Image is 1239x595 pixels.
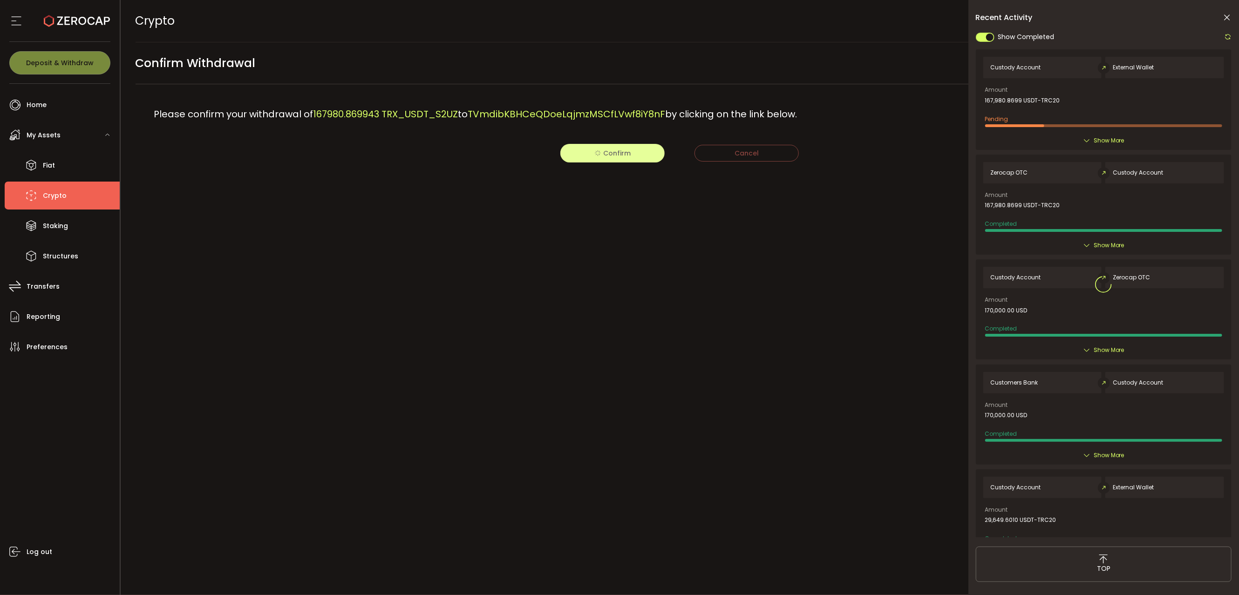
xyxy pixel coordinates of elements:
button: Cancel [694,145,799,162]
span: 167980.869943 TRX_USDT_S2UZ [313,108,458,121]
span: TOP [1097,564,1110,574]
span: Crypto [136,13,175,29]
span: Cancel [735,149,759,158]
span: Transfers [27,280,60,293]
span: Reporting [27,310,60,324]
span: Staking [43,219,68,233]
span: Crypto [43,189,67,203]
span: Recent Activity [976,14,1033,21]
span: Fiat [43,159,55,172]
span: Please confirm your withdrawal of [154,108,313,121]
button: Deposit & Withdraw [9,51,110,74]
span: Confirm Withdrawal [136,53,256,74]
iframe: Chat Widget [1131,494,1239,595]
span: Home [27,98,47,112]
span: Deposit & Withdraw [26,60,94,66]
span: TVmdibKBHCeQDoeLqjmzMSCfLVwf8iY8nF [468,108,666,121]
span: by clicking on the link below. [666,108,797,121]
span: Preferences [27,340,68,354]
span: My Assets [27,128,61,142]
span: Structures [43,250,78,263]
span: to [458,108,468,121]
span: Log out [27,545,52,559]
